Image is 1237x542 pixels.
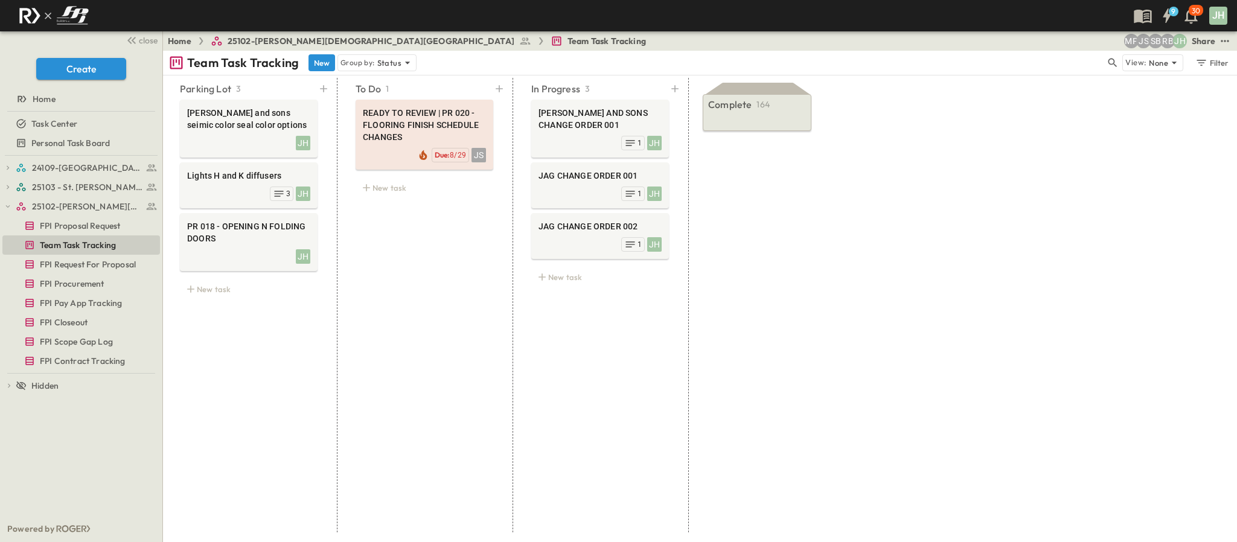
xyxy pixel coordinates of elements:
[2,313,160,332] div: FPI Closeouttest
[638,189,642,199] span: 1
[1155,5,1179,27] button: 9
[40,297,122,309] span: FPI Pay App Tracking
[377,57,401,69] p: Status
[1172,34,1187,48] div: Jose Hurtado (jhurtado@fpibuilders.com)
[187,107,310,131] span: [PERSON_NAME] and sons seimic color seal color options
[539,107,662,131] span: [PERSON_NAME] AND SONS CHANGE ORDER 001
[2,115,158,132] a: Task Center
[32,181,142,193] span: 25103 - St. [PERSON_NAME] Phase 2
[180,100,318,158] div: [PERSON_NAME] and sons seimic color seal color optionsJH
[14,3,93,28] img: c8d7d1ed905e502e8f77bf7063faec64e13b34fdb1f2bdd94b0e311fc34f8000.png
[1148,34,1163,48] div: Sterling Barnett (sterling@fpibuilders.com)
[2,256,158,273] a: FPI Request For Proposal
[187,170,310,182] span: Lights H and K diffusers
[2,352,158,369] a: FPI Contract Tracking
[180,281,318,298] div: New task
[33,93,56,105] span: Home
[1191,54,1232,71] button: Filter
[296,136,310,150] div: JH
[187,220,310,244] span: PR 018 - OPENING N FOLDING DOORS
[1195,56,1229,69] div: Filter
[31,137,110,149] span: Personal Task Board
[40,239,116,251] span: Team Task Tracking
[40,355,126,367] span: FPI Contract Tracking
[2,333,158,350] a: FPI Scope Gap Log
[1160,34,1175,48] div: Regina Barnett (rbarnett@fpibuilders.com)
[356,81,381,96] p: To Do
[2,217,158,234] a: FPI Proposal Request
[708,97,752,112] p: Complete
[139,34,158,46] span: close
[531,100,669,158] div: [PERSON_NAME] AND SONS CHANGE ORDER 001JH1
[2,293,160,313] div: FPI Pay App Trackingtest
[2,197,160,216] div: 25102-Christ The Redeemer Anglican Churchtest
[2,158,160,177] div: 24109-St. Teresa of Calcutta Parish Halltest
[1171,7,1175,16] h6: 9
[531,162,669,208] div: JAG CHANGE ORDER 001JH1
[585,83,590,95] p: 3
[647,237,662,252] div: JH
[16,179,158,196] a: 25103 - St. [PERSON_NAME] Phase 2
[1209,7,1227,25] div: JH
[40,258,136,270] span: FPI Request For Proposal
[2,314,158,331] a: FPI Closeout
[539,170,662,182] span: JAG CHANGE ORDER 001
[16,159,158,176] a: 24109-St. Teresa of Calcutta Parish Hall
[1208,5,1229,26] button: JH
[356,100,493,170] div: READY TO REVIEW | PR 020 - FLOORING FINISH SCHEDULE CHANGESJSDue:8/29
[531,81,580,96] p: In Progress
[121,31,160,48] button: close
[756,98,770,110] p: 164
[647,187,662,201] div: JH
[1149,57,1168,69] p: None
[168,35,191,47] a: Home
[2,274,160,293] div: FPI Procurementtest
[40,336,113,348] span: FPI Scope Gap Log
[2,177,160,197] div: 25103 - St. [PERSON_NAME] Phase 2test
[2,255,160,274] div: FPI Request For Proposaltest
[450,151,466,159] span: 8/29
[180,162,318,208] div: Lights H and K diffusersJH3
[236,83,241,95] p: 3
[340,57,375,69] p: Group by:
[1218,34,1232,48] button: test
[31,380,59,392] span: Hidden
[40,220,120,232] span: FPI Proposal Request
[1192,35,1215,47] div: Share
[539,220,662,232] span: JAG CHANGE ORDER 002
[296,249,310,264] div: JH
[40,316,88,328] span: FPI Closeout
[647,136,662,150] div: JH
[531,269,669,285] div: New task
[16,198,158,215] a: 25102-Christ The Redeemer Anglican Church
[296,187,310,201] div: JH
[435,150,450,159] span: Due:
[228,35,514,47] span: 25102-[PERSON_NAME][DEMOGRAPHIC_DATA][GEOGRAPHIC_DATA]
[2,351,160,371] div: FPI Contract Trackingtest
[32,200,142,212] span: 25102-Christ The Redeemer Anglican Church
[2,135,158,151] a: Personal Task Board
[36,58,126,80] button: Create
[180,81,231,96] p: Parking Lot
[2,237,158,253] a: Team Task Tracking
[2,216,160,235] div: FPI Proposal Requesttest
[638,240,642,249] span: 1
[386,83,389,95] p: 1
[211,35,531,47] a: 25102-[PERSON_NAME][DEMOGRAPHIC_DATA][GEOGRAPHIC_DATA]
[168,35,653,47] nav: breadcrumbs
[363,107,486,143] span: READY TO REVIEW | PR 020 - FLOORING FINISH SCHEDULE CHANGES
[2,235,160,255] div: Team Task Trackingtest
[1192,6,1200,16] p: 30
[40,278,104,290] span: FPI Procurement
[551,35,646,47] a: Team Task Tracking
[2,275,158,292] a: FPI Procurement
[187,54,299,71] p: Team Task Tracking
[286,189,290,199] span: 3
[1124,34,1139,48] div: Monica Pruteanu (mpruteanu@fpibuilders.com)
[471,148,486,162] div: JS
[308,54,335,71] button: New
[2,332,160,351] div: FPI Scope Gap Logtest
[180,213,318,271] div: PR 018 - OPENING N FOLDING DOORSJH
[2,295,158,311] a: FPI Pay App Tracking
[531,213,669,259] div: JAG CHANGE ORDER 002JH1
